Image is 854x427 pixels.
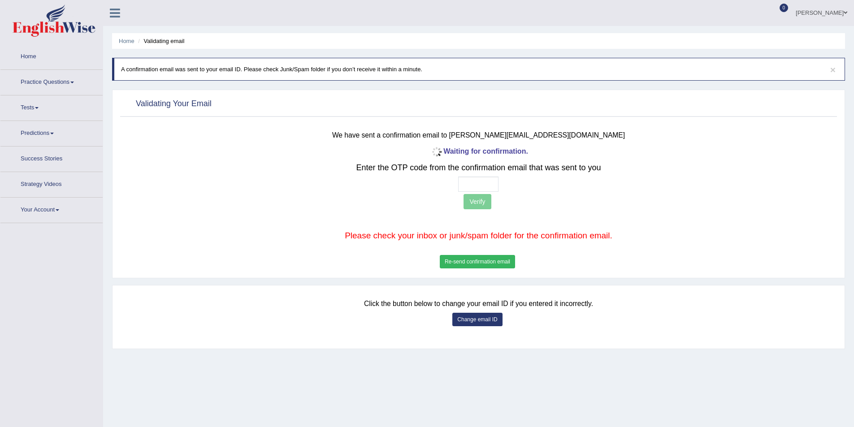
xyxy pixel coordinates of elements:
[0,172,103,194] a: Strategy Videos
[0,147,103,169] a: Success Stories
[332,131,625,139] small: We have sent a confirmation email to [PERSON_NAME][EMAIL_ADDRESS][DOMAIN_NAME]
[0,198,103,220] a: Your Account
[364,300,593,307] small: Click the button below to change your email ID if you entered it incorrectly.
[440,255,515,268] button: Re-send confirmation email
[119,38,134,44] a: Home
[0,70,103,92] a: Practice Questions
[452,313,502,326] button: Change email ID
[0,44,103,67] a: Home
[780,4,789,12] span: 0
[112,58,845,81] div: A confirmation email was sent to your email ID. Please check Junk/Spam folder if you don’t receiv...
[429,145,443,159] img: icon-progress-circle-small.gif
[182,164,775,173] h2: Enter the OTP code from the confirmation email that was sent to you
[136,37,184,45] li: Validating email
[830,65,836,74] button: ×
[429,147,528,155] b: Waiting for confirmation.
[0,95,103,118] a: Tests
[0,121,103,143] a: Predictions
[122,97,212,111] h2: Validating Your Email
[182,229,775,242] p: Please check your inbox or junk/spam folder for the confirmation email.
